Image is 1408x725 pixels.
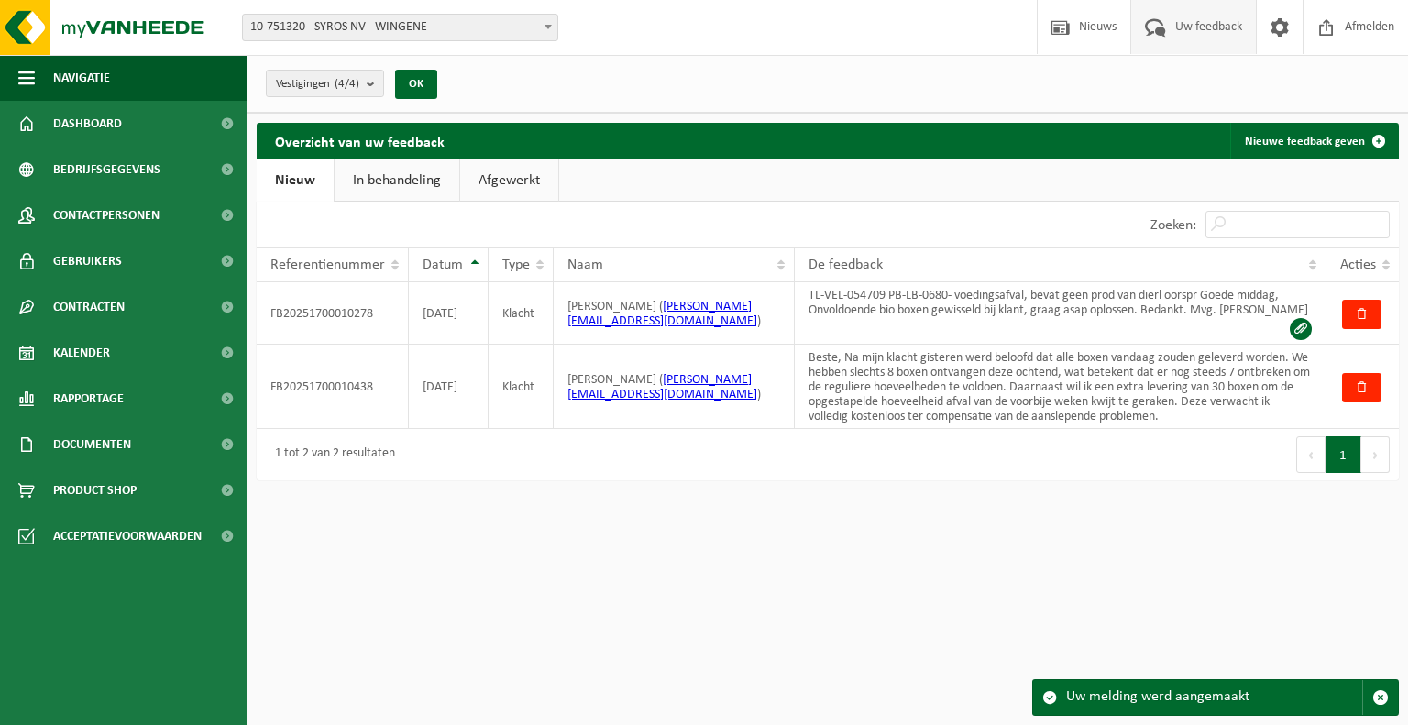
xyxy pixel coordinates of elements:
[53,55,110,101] span: Navigatie
[567,258,603,272] span: Naam
[53,376,124,422] span: Rapportage
[1150,218,1196,233] label: Zoeken:
[257,282,409,345] td: FB20251700010278
[257,123,463,159] h2: Overzicht van uw feedback
[270,258,385,272] span: Referentienummer
[1361,436,1390,473] button: Next
[335,159,459,202] a: In behandeling
[53,422,131,467] span: Documenten
[53,238,122,284] span: Gebruikers
[409,345,489,429] td: [DATE]
[335,78,359,90] count: (4/4)
[53,147,160,192] span: Bedrijfsgegevens
[1230,123,1397,159] a: Nieuwe feedback geven
[257,159,334,202] a: Nieuw
[567,373,757,401] a: [PERSON_NAME][EMAIL_ADDRESS][DOMAIN_NAME]
[266,70,384,97] button: Vestigingen(4/4)
[53,467,137,513] span: Product Shop
[423,258,463,272] span: Datum
[53,513,202,559] span: Acceptatievoorwaarden
[795,282,1325,345] td: TL-VEL-054709 PB-LB-0680- voedingsafval, bevat geen prod van dierl oorspr Goede middag, Onvoldoen...
[1340,258,1376,272] span: Acties
[502,258,530,272] span: Type
[395,70,437,99] button: OK
[567,300,761,328] span: [PERSON_NAME] ( )
[1325,436,1361,473] button: 1
[489,345,554,429] td: Klacht
[808,258,883,272] span: De feedback
[53,330,110,376] span: Kalender
[53,284,125,330] span: Contracten
[243,15,557,40] span: 10-751320 - SYROS NV - WINGENE
[460,159,558,202] a: Afgewerkt
[242,14,558,41] span: 10-751320 - SYROS NV - WINGENE
[567,300,757,328] a: [PERSON_NAME][EMAIL_ADDRESS][DOMAIN_NAME]
[409,282,489,345] td: [DATE]
[489,282,554,345] td: Klacht
[276,71,359,98] span: Vestigingen
[266,438,395,471] div: 1 tot 2 van 2 resultaten
[53,101,122,147] span: Dashboard
[257,345,409,429] td: FB20251700010438
[554,345,795,429] td: [PERSON_NAME] ( )
[53,192,159,238] span: Contactpersonen
[1066,680,1362,715] div: Uw melding werd aangemaakt
[795,345,1325,429] td: Beste, Na mijn klacht gisteren werd beloofd dat alle boxen vandaag zouden geleverd worden. We heb...
[1296,436,1325,473] button: Previous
